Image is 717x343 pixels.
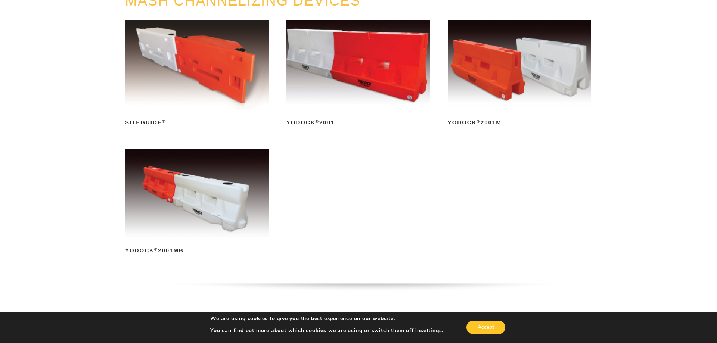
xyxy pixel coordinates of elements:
h2: SiteGuide [125,116,269,128]
sup: ® [162,119,166,124]
a: Yodock®2001MB [125,149,269,257]
h2: Yodock 2001MB [125,245,269,257]
h2: Yodock 2001M [448,116,591,128]
h2: Yodock 2001 [286,116,430,128]
img: Yodock 2001 Water Filled Barrier and Barricade [286,20,430,110]
p: You can find out more about which cookies we are using or switch them off in . [210,327,443,334]
sup: ® [154,247,158,252]
p: We are using cookies to give you the best experience on our website. [210,315,443,322]
button: Accept [466,321,505,334]
a: Yodock®2001M [448,20,591,128]
sup: ® [477,119,481,124]
sup: ® [316,119,319,124]
button: settings [420,327,442,334]
a: Yodock®2001 [286,20,430,128]
a: SiteGuide® [125,20,269,128]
